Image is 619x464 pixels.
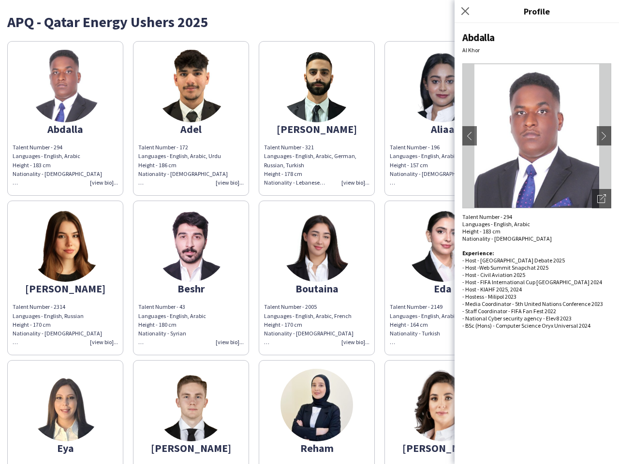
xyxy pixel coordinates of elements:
span: Languages - English, Arabic [13,152,80,159]
span: Nationality - Turkish [390,330,440,337]
img: thumb-20999c56-5060-4333-9661-14787d279a62.png [29,369,102,441]
span: Web Summit Snapchat 2025 [479,264,548,271]
img: thumb-0d4337e6-1892-4017-a1cd-84c876770e08.png [406,50,479,122]
div: [PERSON_NAME] [264,125,369,133]
img: thumb-6665b35a09934.jpeg [155,50,227,122]
div: Adel [138,125,244,133]
div: [PERSON_NAME] [390,444,495,452]
span: Talent Number - 294 [13,144,62,151]
div: Aliaa [390,125,495,133]
span: - Host - KIAHF 2025, 2024 [462,286,522,293]
span: Nationality - [DEMOGRAPHIC_DATA] [13,170,102,177]
span: Height - 164 cm [390,321,428,328]
span: Nationality - [DEMOGRAPHIC_DATA] [138,170,228,177]
img: thumb-e61f9c85-7fd5-47f9-b524-67d8794aca7f.png [29,50,102,122]
div: Abdalla [462,31,611,44]
div: Talent Number - 2005 [264,303,369,311]
span: Height - 183 cm [13,161,51,169]
span: - Hostess - Milipol 2023 [462,293,516,300]
span: Languages - English, Arabic, Turkish [390,312,478,319]
div: - BSc (Hons) - Computer Science Oryx Universal 2024 [462,322,611,329]
div: - Host - [GEOGRAPHIC_DATA] Debate 2025 - Host - [462,249,611,300]
div: APQ - Qatar Energy Ushers 2025 [7,14,612,29]
img: Crew avatar or photo [462,63,611,208]
div: - Media Coordinator - 5th United Nations Conference 2023 [462,300,611,307]
span: Talent Number - 294 [462,213,512,220]
h3: Profile [455,5,619,17]
div: [PERSON_NAME] [13,284,118,293]
img: thumb-496e2a89-a99d-47c4-93e3-aa2961131a26.png [280,50,353,122]
span: - Host - FIFA International Cup [GEOGRAPHIC_DATA] 2024 [462,278,602,286]
div: Beshr [138,284,244,293]
div: [PERSON_NAME] [138,444,244,452]
span: Height - 183 cm [462,228,501,235]
div: - National Cyber security agency - Elev8 2023 [462,315,611,322]
span: - Host - Civil Aviation 2025 [462,271,525,278]
div: Al Khor [462,46,611,54]
span: Languages - English, Arabic, Urdu Height - 186 cm [138,152,221,168]
div: Eda [390,284,495,293]
div: Reham [264,444,369,452]
span: Talent Number - 43 Languages - English, Arabic Height - 180 cm Nationality - Syrian [138,303,206,346]
span: Languages - English, Arabic, French Height - 170 cm Nationality - [DEMOGRAPHIC_DATA] [264,312,354,346]
span: Talent Number - 172 [138,144,188,151]
img: thumb-e4113425-5afa-4119-9bfc-ab93567e8ec3.png [280,209,353,282]
span: Talent Number - 2314 [13,303,65,310]
img: thumb-68b58ad91a3d3.jpeg [280,369,353,441]
span: Languages - English, Russian Height - 170 cm Nationality - [DEMOGRAPHIC_DATA] [13,312,102,346]
img: thumb-b083d176-5831-489b-b25d-683b51895855.png [29,209,102,282]
span: Languages - English, Arabic [462,220,530,228]
div: - Staff Coordinator - FIFA Fan Fest 2022 [462,307,611,315]
div: Abdalla [13,125,118,133]
img: thumb-e1438d06-3729-40c7-a654-10c929cb22c5.png [406,209,479,282]
div: Open photos pop-in [592,189,611,208]
div: Talent Number - 2149 [390,303,495,311]
div: Boutaina [264,284,369,293]
span: Nationality - [DEMOGRAPHIC_DATA] [462,235,552,242]
img: thumb-76f2cc35-27c9-4841-ba5a-f65f1dcadd36.png [155,209,227,282]
div: Eya [13,444,118,452]
span: Talent Number - 196 Languages - English, Arabic Height - 157 cm Nationality - [DEMOGRAPHIC_DATA] [390,144,479,186]
b: Experience: [462,249,494,257]
img: thumb-ec3047b5-4fb5-48fc-a1c0-6fc59cbcdf6c.png [155,369,227,441]
span: Talent Number - 321 Languages - English, Arabic, German, Russian, Turkish Height - 178 cm Nationa... [264,144,356,186]
img: thumb-4597d15d-2efd-424b-afc5-2d5196827ed2.png [406,369,479,441]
